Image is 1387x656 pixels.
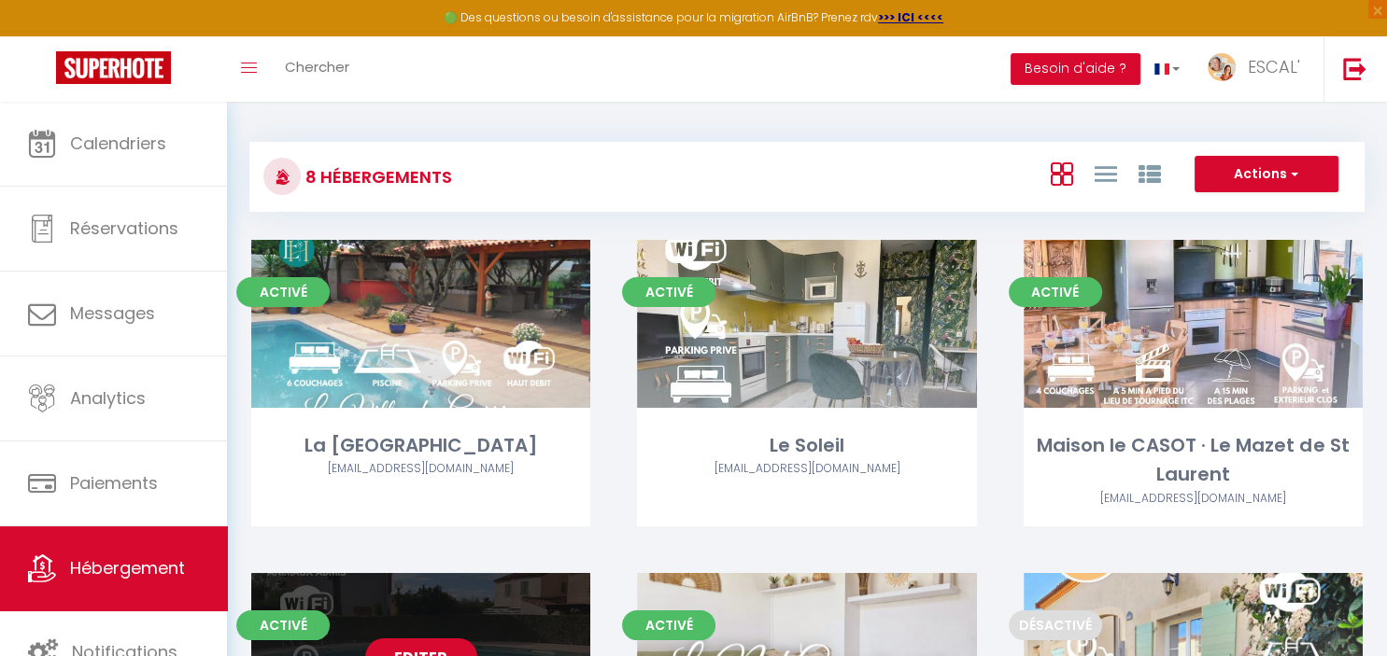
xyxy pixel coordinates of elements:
[285,57,349,77] span: Chercher
[622,277,715,307] span: Activé
[56,51,171,84] img: Super Booking
[271,36,363,102] a: Chercher
[70,132,166,155] span: Calendriers
[1011,53,1140,85] button: Besoin d'aide ?
[1208,53,1236,81] img: ...
[1343,57,1366,80] img: logout
[637,460,976,478] div: Airbnb
[236,277,330,307] span: Activé
[878,9,943,25] a: >>> ICI <<<<
[1024,490,1363,508] div: Airbnb
[1194,36,1323,102] a: ... ESCAL'
[70,216,178,240] span: Réservations
[622,610,715,640] span: Activé
[70,471,158,495] span: Paiements
[70,556,185,579] span: Hébergement
[251,460,590,478] div: Airbnb
[1248,55,1300,78] span: ESCAL'
[1138,158,1160,188] a: Vue par Groupe
[1195,156,1338,193] button: Actions
[251,431,590,460] div: La [GEOGRAPHIC_DATA]
[1024,431,1363,490] div: Maison le CASOT · Le Mazet de St Laurent
[1009,610,1102,640] span: Désactivé
[637,431,976,460] div: Le Soleil
[70,301,155,325] span: Messages
[301,156,452,198] h3: 8 Hébergements
[1094,158,1116,188] a: Vue en Liste
[236,610,330,640] span: Activé
[70,386,146,410] span: Analytics
[1009,277,1102,307] span: Activé
[1050,158,1072,188] a: Vue en Box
